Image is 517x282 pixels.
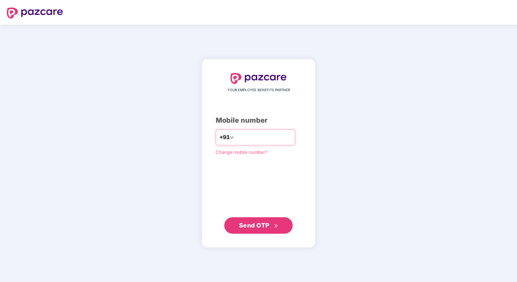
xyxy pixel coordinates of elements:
[224,217,293,234] button: Send OTPdouble-right
[216,115,301,126] div: Mobile number
[230,135,234,139] span: down
[239,222,269,229] span: Send OTP
[7,8,63,19] img: logo
[230,73,287,84] img: logo
[227,87,290,93] span: YOUR EMPLOYEE BENEFITS PARTNER
[219,133,230,142] span: +91
[274,224,278,228] span: double-right
[216,149,267,155] a: Change mobile number?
